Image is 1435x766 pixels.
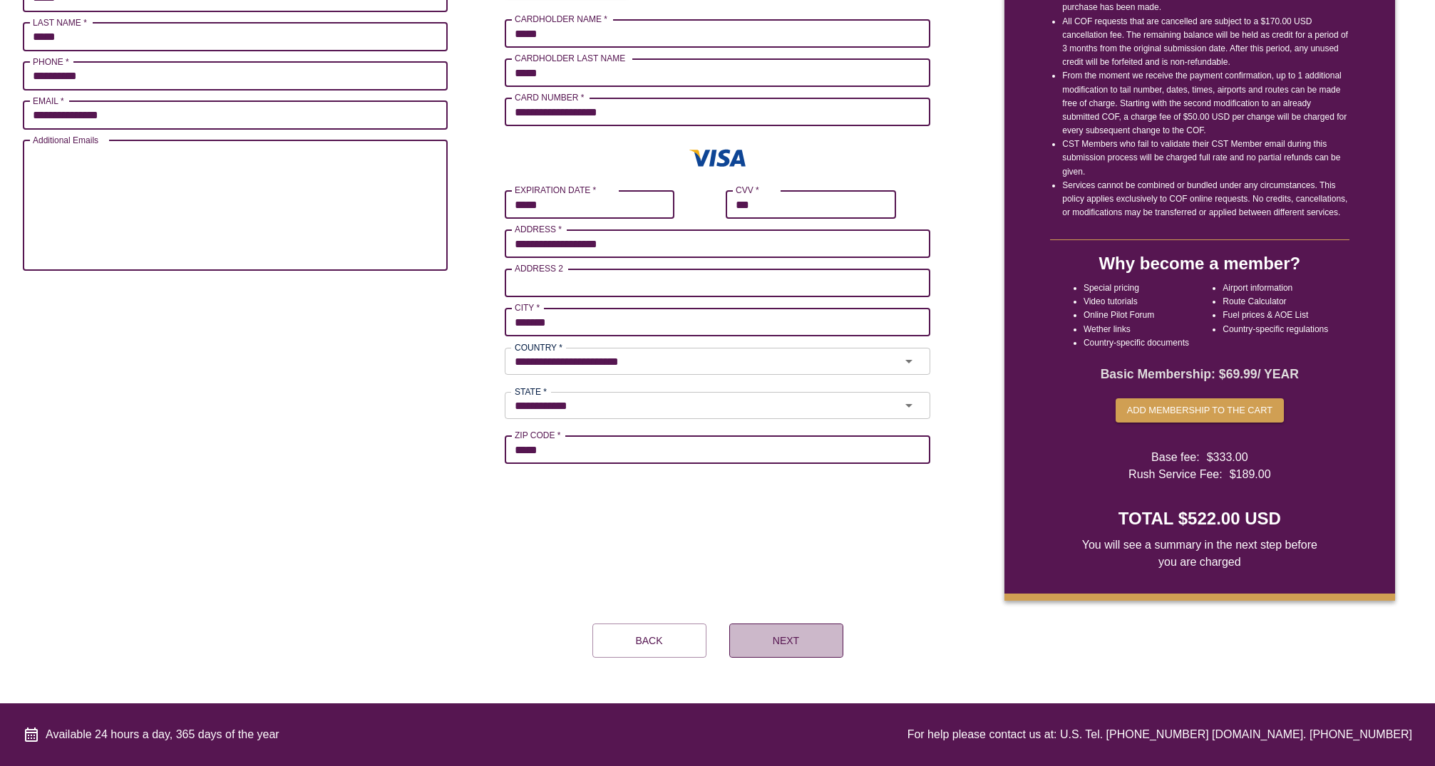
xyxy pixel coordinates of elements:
label: LAST NAME * [33,16,87,29]
span: $ 333.00 [1207,449,1248,466]
label: CARD NUMBER * [515,91,584,103]
label: Additional Emails [33,134,98,146]
label: PHONE * [33,56,69,68]
li: Video tutorials [1084,295,1189,309]
label: CVV * [736,184,759,196]
h4: TOTAL $522.00 USD [1118,507,1281,531]
label: STATE * [515,385,547,398]
label: CARDHOLDER LAST NAME [515,52,625,64]
div: For help please contact us at: U.S. Tel. [PHONE_NUMBER] [DOMAIN_NAME]. [PHONE_NUMBER] [907,726,1412,743]
li: Services cannot be combined or bundled under any circumstances. This policy applies exclusively t... [1062,179,1349,220]
span: You will see a summary in the next step before you are charged [1080,537,1320,571]
button: Open [893,395,925,415]
li: From the moment we receive the payment confirmation, up to 1 additional modification to tail numb... [1062,69,1349,138]
li: Special pricing [1084,281,1189,295]
li: Country-specific documents [1084,336,1189,350]
label: ADDRESS 2 [515,262,563,274]
button: Next [729,623,843,658]
label: CITY * [515,301,540,314]
li: Fuel prices & AOE List [1223,309,1328,322]
label: COUNTRY * [515,341,562,353]
label: EXPIRATION DATE * [515,184,596,196]
h4: Why become a member? [1099,252,1300,276]
li: Country-specific regulations [1223,323,1328,336]
button: Open [893,351,925,371]
li: Route Calculator [1223,295,1328,309]
strong: Basic Membership: $ 69.99 / YEAR [1101,367,1299,381]
li: Wether links [1084,323,1189,336]
button: Add membership to the cart [1116,398,1284,423]
span: Rush Service Fee: [1128,466,1223,483]
button: Back [592,623,706,658]
label: EMAIL * [33,95,64,107]
label: CARDHOLDER NAME * [515,13,607,25]
li: CST Members who fail to validate their CST Member email during this submission process will be ch... [1062,138,1349,179]
label: ADDRESS * [515,223,562,235]
p: Up to X email addresses separated by a comma [33,273,438,287]
span: $ 189.00 [1230,466,1271,483]
li: Airport information [1223,281,1328,295]
label: ZIP CODE * [515,429,560,441]
li: All COF requests that are cancelled are subject to a $170.00 USD cancellation fee. The remaining ... [1062,15,1349,70]
span: Base fee: [1151,449,1200,466]
li: Online Pilot Forum [1084,309,1189,322]
div: Available 24 hours a day, 365 days of the year [23,726,279,743]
